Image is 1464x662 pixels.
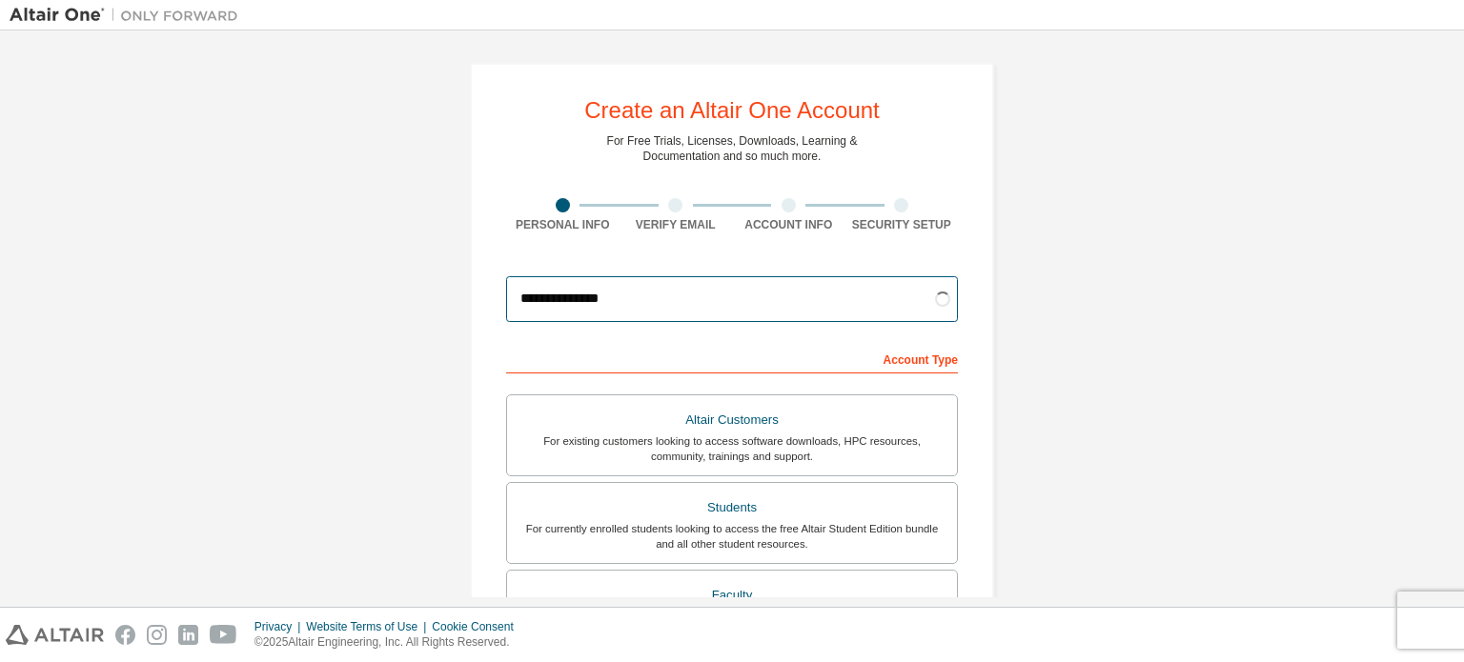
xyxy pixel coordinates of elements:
[10,6,248,25] img: Altair One
[6,625,104,645] img: altair_logo.svg
[506,217,620,232] div: Personal Info
[518,521,945,552] div: For currently enrolled students looking to access the free Altair Student Edition bundle and all ...
[210,625,237,645] img: youtube.svg
[518,433,945,464] div: For existing customers looking to access software downloads, HPC resources, community, trainings ...
[845,217,959,232] div: Security Setup
[518,407,945,433] div: Altair Customers
[620,217,733,232] div: Verify Email
[584,99,880,122] div: Create an Altair One Account
[147,625,167,645] img: instagram.svg
[607,133,858,164] div: For Free Trials, Licenses, Downloads, Learning & Documentation and so much more.
[178,625,198,645] img: linkedin.svg
[432,619,524,634] div: Cookie Consent
[518,582,945,609] div: Faculty
[506,343,958,373] div: Account Type
[115,625,135,645] img: facebook.svg
[254,634,525,651] p: © 2025 Altair Engineering, Inc. All Rights Reserved.
[306,619,432,634] div: Website Terms of Use
[254,619,306,634] div: Privacy
[518,494,945,521] div: Students
[732,217,845,232] div: Account Info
